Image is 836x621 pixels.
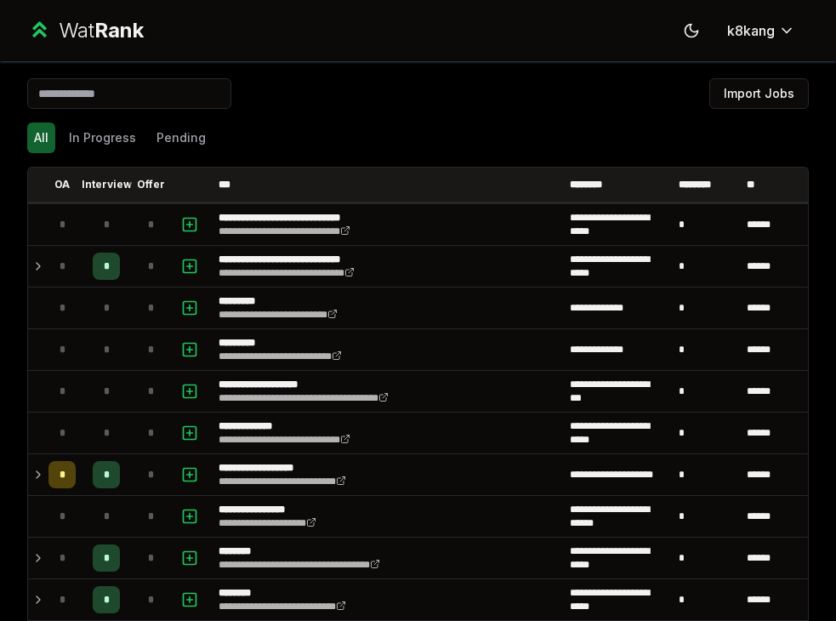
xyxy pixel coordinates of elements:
[27,122,55,153] button: All
[59,17,144,44] div: Wat
[54,178,70,191] p: OA
[137,178,165,191] p: Offer
[150,122,213,153] button: Pending
[82,178,132,191] p: Interview
[709,78,809,109] button: Import Jobs
[27,17,144,44] a: WatRank
[94,18,144,43] span: Rank
[727,20,775,41] span: k8kang
[714,15,809,46] button: k8kang
[62,122,143,153] button: In Progress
